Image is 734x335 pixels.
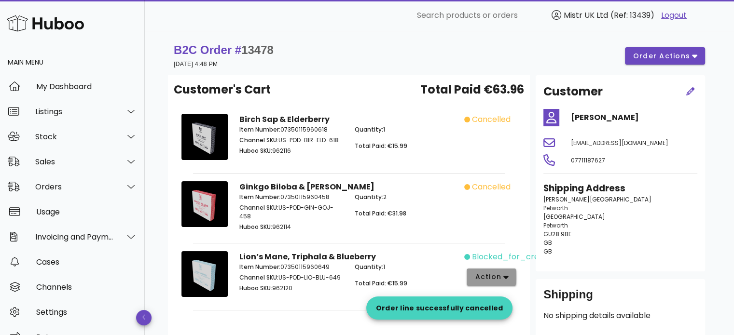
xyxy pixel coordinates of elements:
[36,282,137,292] div: Channels
[543,310,697,322] p: No shipping details available
[239,125,343,134] p: 07350115960618
[239,263,280,271] span: Item Number:
[35,182,114,191] div: Orders
[474,272,501,282] span: action
[472,181,511,193] span: cancelled
[35,232,114,241] div: Invoicing and Payments
[366,303,512,313] div: Order line successfully cancelled
[661,10,687,21] a: Logout
[239,203,343,221] p: US-POD-GIN-GOJ-458
[36,257,137,267] div: Cases
[543,213,605,221] span: [GEOGRAPHIC_DATA]
[239,125,280,134] span: Item Number:
[355,263,458,271] p: 1
[239,223,272,231] span: Huboo SKU:
[35,132,114,141] div: Stock
[543,83,603,100] h2: Customer
[239,193,343,201] p: 07350115960458
[36,308,137,317] div: Settings
[239,181,374,192] strong: Ginkgo Biloba & [PERSON_NAME]
[355,142,407,150] span: Total Paid: €15.99
[241,43,274,56] span: 13478
[181,114,228,160] img: Product Image
[35,107,114,116] div: Listings
[7,13,84,34] img: Huboo Logo
[239,251,376,262] strong: Lion’s Mane, Triphala & Blueberry
[174,81,271,98] span: Customer's Cart
[472,251,549,263] span: blocked_for_credit
[564,10,608,21] span: Mistr UK Ltd
[420,81,524,98] span: Total Paid €63.96
[174,43,274,56] strong: B2C Order #
[239,136,343,145] p: US-POD-BIR-ELD-618
[239,203,278,212] span: Channel SKU:
[239,147,343,155] p: 962116
[633,51,691,61] span: order actions
[543,247,552,255] span: GB
[543,239,552,247] span: GB
[543,204,568,212] span: Petworth
[239,273,278,281] span: Channel SKU:
[36,82,137,91] div: My Dashboard
[543,230,571,238] span: GU28 9BE
[355,279,407,287] span: Total Paid: €15.99
[355,193,383,201] span: Quantity:
[610,10,654,21] span: (Ref: 13439)
[625,47,705,65] button: order actions
[571,112,697,123] h4: [PERSON_NAME]
[239,193,280,201] span: Item Number:
[543,221,568,229] span: Petworth
[174,61,218,67] small: [DATE] 4:48 PM
[239,114,330,125] strong: Birch Sap & Elderberry
[239,273,343,282] p: US-POD-LIO-BLU-649
[543,287,697,310] div: Shipping
[239,284,272,292] span: Huboo SKU:
[35,157,114,166] div: Sales
[355,209,406,217] span: Total Paid: €31.98
[239,147,272,155] span: Huboo SKU:
[181,251,228,297] img: Product Image
[239,136,278,144] span: Channel SKU:
[543,195,651,203] span: [PERSON_NAME][GEOGRAPHIC_DATA]
[239,223,343,231] p: 962114
[355,263,383,271] span: Quantity:
[571,156,605,164] span: 07711187627
[472,114,511,125] span: cancelled
[239,263,343,271] p: 07350115960649
[355,125,383,134] span: Quantity:
[467,268,516,286] button: action
[36,207,137,216] div: Usage
[355,125,458,134] p: 1
[181,181,228,228] img: Product Image
[239,284,343,293] p: 962120
[543,182,697,195] h3: Shipping Address
[355,193,458,201] p: 2
[571,139,668,147] span: [EMAIL_ADDRESS][DOMAIN_NAME]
